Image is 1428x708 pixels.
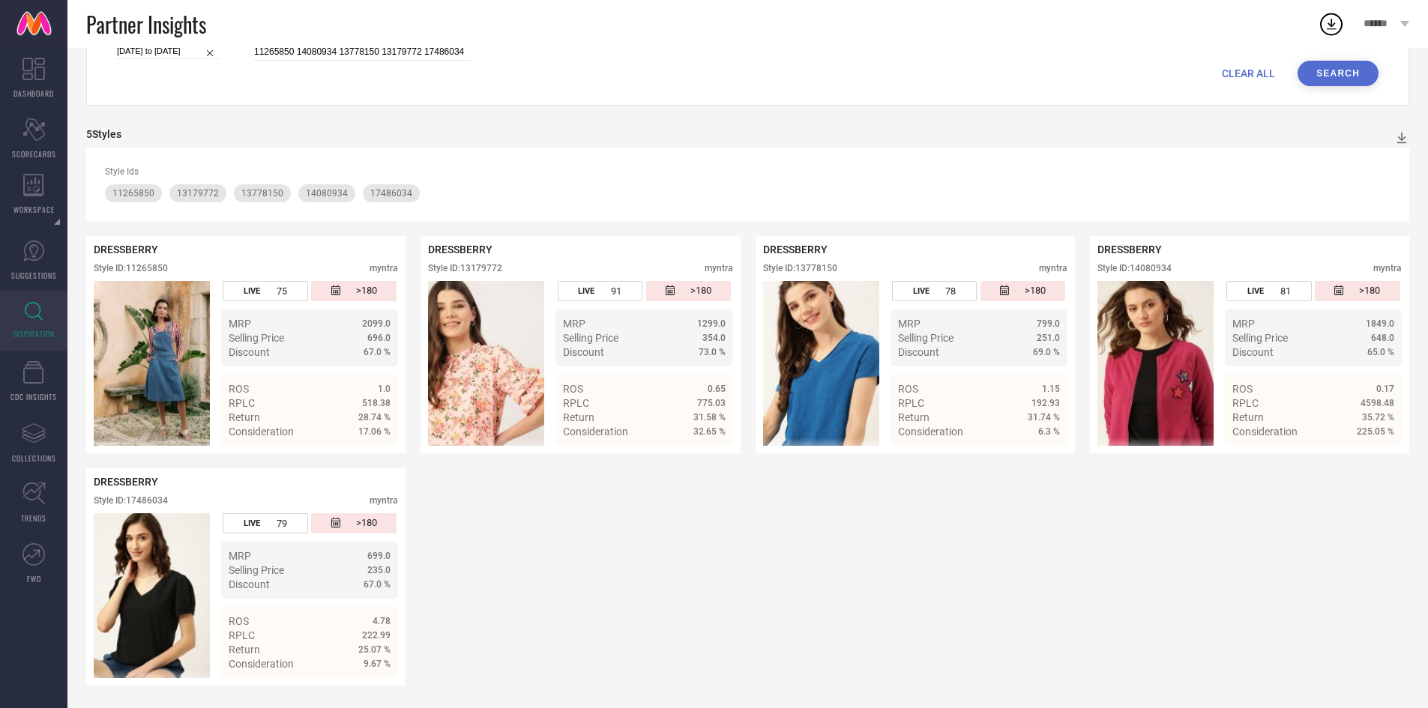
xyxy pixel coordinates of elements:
span: Discount [229,578,270,590]
span: Selling Price [898,332,953,344]
div: Number of days the style has been live on the platform [1226,281,1311,301]
img: Style preview image [763,281,879,446]
span: LIVE [578,286,594,296]
span: Consideration [898,426,963,438]
span: 0.17 [1376,384,1394,394]
span: MRP [563,318,585,330]
div: Number of days since the style was first listed on the platform [980,281,1065,301]
span: 25.07 % [358,644,391,655]
span: 13778150 [241,188,283,199]
span: 192.93 [1031,398,1060,408]
span: Partner Insights [86,9,206,40]
span: ROS [1232,383,1253,395]
span: 67.0 % [364,347,391,357]
span: 699.0 [367,551,391,561]
span: 78 [945,285,956,297]
div: Style ID: 13179772 [428,263,502,273]
span: 14080934 [306,188,348,199]
a: Details [342,685,391,697]
div: myntra [1373,263,1402,273]
span: 648.0 [1371,333,1394,343]
div: myntra [370,263,398,273]
span: 17486034 [370,188,412,199]
span: LIVE [244,286,260,296]
img: Style preview image [1097,281,1214,446]
span: LIVE [244,518,260,528]
span: Consideration [1232,426,1298,438]
div: Number of days the style has been live on the platform [892,281,977,301]
span: 28.74 % [358,412,391,423]
div: Number of days the style has been live on the platform [223,281,307,301]
div: Number of days the style has been live on the platform [223,513,307,533]
span: ROS [229,383,249,395]
span: 6.3 % [1038,426,1060,437]
span: WORKSPACE [13,204,55,215]
span: MRP [229,550,251,562]
span: 31.58 % [693,412,726,423]
span: 354.0 [702,333,726,343]
span: 1849.0 [1366,318,1394,329]
div: Style ID: 17486034 [94,495,168,506]
span: DRESSBERRY [94,243,158,255]
span: MRP [229,318,251,330]
div: Click to view image [763,281,879,446]
span: 91 [611,285,621,297]
a: Details [677,453,726,465]
div: Number of days since the style was first listed on the platform [1315,281,1400,301]
div: Click to view image [1097,281,1214,446]
span: Selling Price [229,564,284,576]
span: Consideration [229,426,294,438]
span: 75 [277,285,287,297]
span: 79 [277,518,287,529]
span: CDC INSIGHTS [10,391,57,402]
div: Open download list [1318,10,1345,37]
span: 1.15 [1042,384,1060,394]
span: FWD [27,573,41,584]
div: Click to view image [94,513,210,678]
span: 4.78 [373,616,391,626]
span: 1.0 [378,384,391,394]
span: DASHBOARD [13,88,54,99]
img: Style preview image [94,513,210,678]
span: 73.0 % [699,347,726,357]
span: Return [898,411,930,423]
div: Style ID: 11265850 [94,263,168,273]
span: Details [1361,453,1394,465]
span: SUGGESTIONS [11,270,57,281]
span: TRENDS [21,512,46,524]
span: Selling Price [563,332,618,344]
span: Details [1026,453,1060,465]
span: 4598.48 [1361,398,1394,408]
span: 11265850 [112,188,154,199]
span: 518.38 [362,398,391,408]
span: Discount [229,346,270,358]
span: 81 [1280,285,1291,297]
div: 5 Styles [86,128,121,140]
span: >180 [1025,285,1046,297]
div: Style ID: 13778150 [763,263,837,273]
span: INSPIRATION [13,328,55,339]
div: Style ID: 14080934 [1097,263,1172,273]
span: 251.0 [1037,333,1060,343]
span: RPLC [1232,397,1259,409]
a: Details [1011,453,1060,465]
input: Enter comma separated style ids e.g. 12345, 67890 [254,43,472,61]
span: Consideration [563,426,628,438]
div: Number of days since the style was first listed on the platform [646,281,731,301]
span: Details [357,685,391,697]
span: Selling Price [1232,332,1288,344]
span: DRESSBERRY [1097,243,1162,255]
span: 0.65 [708,384,726,394]
button: Search [1298,61,1379,86]
span: 32.65 % [693,426,726,437]
span: LIVE [1247,286,1264,296]
div: myntra [370,495,398,506]
span: Return [229,644,260,656]
span: Discount [898,346,939,358]
span: 67.0 % [364,579,391,590]
span: 225.05 % [1357,426,1394,437]
a: Details [342,453,391,465]
span: SCORECARDS [12,148,56,160]
span: 799.0 [1037,318,1060,329]
span: Return [229,411,260,423]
